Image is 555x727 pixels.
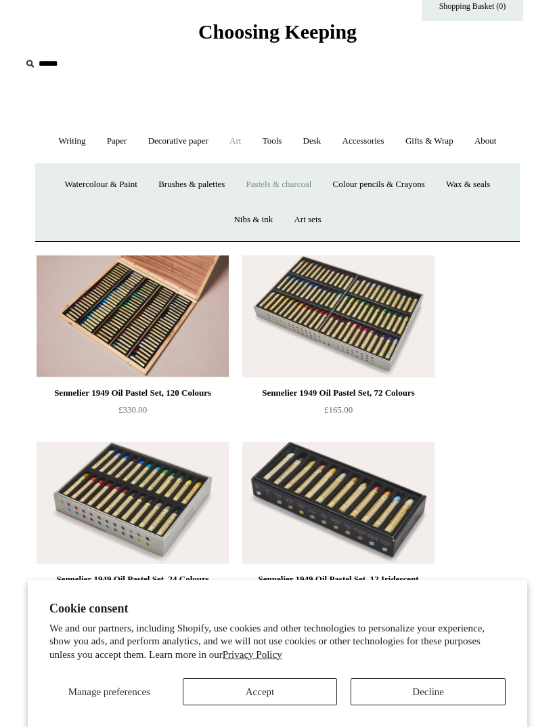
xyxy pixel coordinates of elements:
[242,442,435,564] img: Sennelier 1949 Oil Pastel Set, 12 Iridescent Colours
[437,167,500,203] a: Wax & seals
[242,255,435,377] img: Sennelier 1949 Oil Pastel Set, 72 Colours
[242,385,435,440] a: Sennelier 1949 Oil Pastel Set, 72 Colours £165.00
[49,678,169,705] button: Manage preferences
[49,602,506,616] h2: Cookie consent
[242,442,435,564] a: Sennelier 1949 Oil Pastel Set, 12 Iridescent Colours Sennelier 1949 Oil Pastel Set, 12 Iridescent...
[284,202,330,238] a: Art sets
[396,123,463,159] a: Gifts & Wrap
[68,686,150,697] span: Manage preferences
[351,678,506,705] button: Decline
[224,202,282,238] a: Nibs & ink
[198,20,357,43] span: Choosing Keeping
[242,255,435,377] a: Sennelier 1949 Oil Pastel Set, 72 Colours Sennelier 1949 Oil Pastel Set, 72 Colours
[324,167,435,203] a: Colour pencils & Crayons
[198,31,357,41] a: Choosing Keeping
[246,571,431,604] div: Sennelier 1949 Oil Pastel Set, 12 Iridescent Colours
[40,571,225,587] div: Sennelier 1949 Oil Pastel Set, 24 Colours
[465,123,506,159] a: About
[49,622,506,662] p: We and our partners, including Shopify, use cookies and other technologies to personalize your ex...
[242,571,435,627] a: Sennelier 1949 Oil Pastel Set, 12 Iridescent Colours £30.00
[139,123,218,159] a: Decorative paper
[37,255,229,377] img: Sennelier 1949 Oil Pastel Set, 120 Colours
[40,385,225,401] div: Sennelier 1949 Oil Pastel Set, 120 Colours
[37,442,229,564] a: Sennelier 1949 Oil Pastel Set, 24 Colours Sennelier 1949 Oil Pastel Set, 24 Colours
[37,571,229,627] a: Sennelier 1949 Oil Pastel Set, 24 Colours £60.00
[149,167,234,203] a: Brushes & palettes
[49,123,95,159] a: Writing
[223,649,282,660] a: Privacy Policy
[220,123,250,159] a: Art
[237,167,321,203] a: Pastels & charcoal
[253,123,292,159] a: Tools
[333,123,394,159] a: Accessories
[324,404,353,415] span: £165.00
[183,678,338,705] button: Accept
[37,255,229,377] a: Sennelier 1949 Oil Pastel Set, 120 Colours Sennelier 1949 Oil Pastel Set, 120 Colours
[294,123,331,159] a: Desk
[118,404,147,415] span: £330.00
[37,442,229,564] img: Sennelier 1949 Oil Pastel Set, 24 Colours
[246,385,431,401] div: Sennelier 1949 Oil Pastel Set, 72 Colours
[37,385,229,440] a: Sennelier 1949 Oil Pastel Set, 120 Colours £330.00
[56,167,147,203] a: Watercolour & Paint
[97,123,137,159] a: Paper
